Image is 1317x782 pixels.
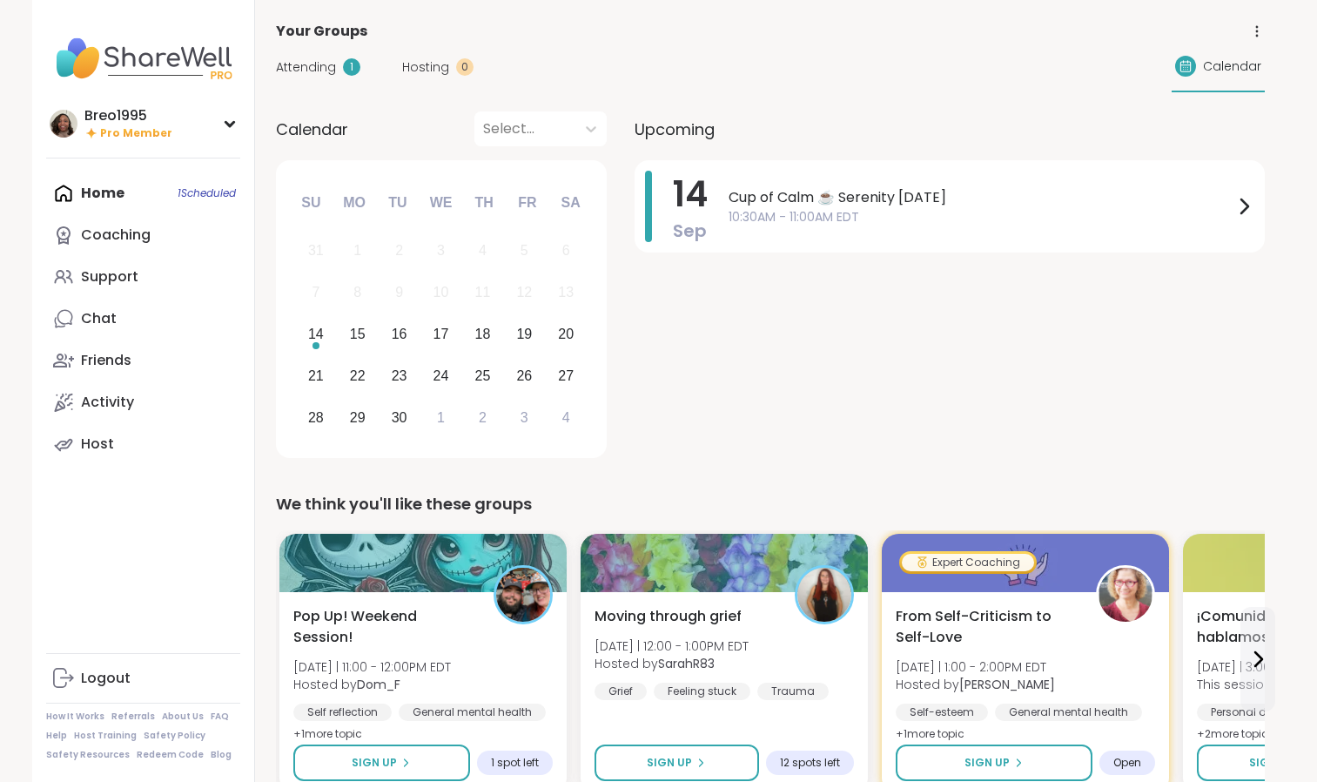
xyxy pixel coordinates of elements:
[464,399,501,436] div: Choose Thursday, October 2nd, 2025
[298,233,335,270] div: Not available Sunday, August 31st, 2025
[635,118,715,141] span: Upcoming
[350,406,366,429] div: 29
[479,406,487,429] div: 2
[1113,756,1141,770] span: Open
[422,233,460,270] div: Not available Wednesday, September 3rd, 2025
[276,58,336,77] span: Attending
[137,749,204,761] a: Redeem Code
[595,606,742,627] span: Moving through grief
[464,233,501,270] div: Not available Thursday, September 4th, 2025
[144,730,205,742] a: Safety Policy
[506,233,543,270] div: Not available Friday, September 5th, 2025
[395,280,403,304] div: 9
[456,58,474,76] div: 0
[308,322,324,346] div: 14
[46,298,240,340] a: Chat
[74,730,137,742] a: Host Training
[433,364,449,388] div: 24
[293,606,474,648] span: Pop Up! Weekend Session!
[896,676,1055,693] span: Hosted by
[654,683,750,700] div: Feeling stuck
[276,118,348,141] span: Calendar
[46,749,130,761] a: Safety Resources
[1203,57,1261,76] span: Calendar
[298,357,335,394] div: Choose Sunday, September 21st, 2025
[46,657,240,699] a: Logout
[392,364,407,388] div: 23
[475,322,491,346] div: 18
[595,637,749,655] span: [DATE] | 12:00 - 1:00PM EDT
[562,406,570,429] div: 4
[506,357,543,394] div: Choose Friday, September 26th, 2025
[516,364,532,388] div: 26
[464,357,501,394] div: Choose Thursday, September 25th, 2025
[422,316,460,354] div: Choose Wednesday, September 17th, 2025
[797,568,851,622] img: SarahR83
[211,749,232,761] a: Blog
[380,274,418,312] div: Not available Tuesday, September 9th, 2025
[46,214,240,256] a: Coaching
[81,309,117,328] div: Chat
[548,357,585,394] div: Choose Saturday, September 27th, 2025
[293,676,451,693] span: Hosted by
[437,239,445,262] div: 3
[353,280,361,304] div: 8
[46,28,240,89] img: ShareWell Nav Logo
[81,351,131,370] div: Friends
[491,756,539,770] span: 1 spot left
[433,280,449,304] div: 10
[548,399,585,436] div: Choose Saturday, October 4th, 2025
[50,110,77,138] img: Breo1995
[496,568,550,622] img: Dom_F
[896,658,1055,676] span: [DATE] | 1:00 - 2:00PM EDT
[506,316,543,354] div: Choose Friday, September 19th, 2025
[343,58,360,76] div: 1
[276,492,1265,516] div: We think you'll like these groups
[780,756,840,770] span: 12 spots left
[293,745,470,781] button: Sign Up
[729,208,1233,226] span: 10:30AM - 11:00AM EDT
[211,711,229,723] a: FAQ
[516,280,532,304] div: 12
[298,274,335,312] div: Not available Sunday, September 7th, 2025
[964,755,1010,771] span: Sign Up
[516,322,532,346] div: 19
[673,170,708,219] span: 14
[548,233,585,270] div: Not available Saturday, September 6th, 2025
[81,226,151,245] div: Coaching
[46,711,104,723] a: How It Works
[46,381,240,423] a: Activity
[353,239,361,262] div: 1
[292,184,330,222] div: Su
[352,755,397,771] span: Sign Up
[595,683,647,700] div: Grief
[293,658,451,676] span: [DATE] | 11:00 - 12:00PM EDT
[308,406,324,429] div: 28
[959,676,1055,693] b: [PERSON_NAME]
[111,711,155,723] a: Referrals
[521,239,528,262] div: 5
[902,554,1034,571] div: Expert Coaching
[379,184,417,222] div: Tu
[100,126,172,141] span: Pro Member
[339,274,376,312] div: Not available Monday, September 8th, 2025
[464,274,501,312] div: Not available Thursday, September 11th, 2025
[896,704,988,721] div: Self-esteem
[896,606,1077,648] span: From Self-Criticism to Self-Love
[465,184,503,222] div: Th
[81,435,114,454] div: Host
[422,357,460,394] div: Choose Wednesday, September 24th, 2025
[350,364,366,388] div: 22
[506,274,543,312] div: Not available Friday, September 12th, 2025
[308,239,324,262] div: 31
[433,322,449,346] div: 17
[521,406,528,429] div: 3
[339,357,376,394] div: Choose Monday, September 22nd, 2025
[298,316,335,354] div: Choose Sunday, September 14th, 2025
[421,184,460,222] div: We
[308,364,324,388] div: 21
[395,239,403,262] div: 2
[46,423,240,465] a: Host
[84,106,172,125] div: Breo1995
[508,184,547,222] div: Fr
